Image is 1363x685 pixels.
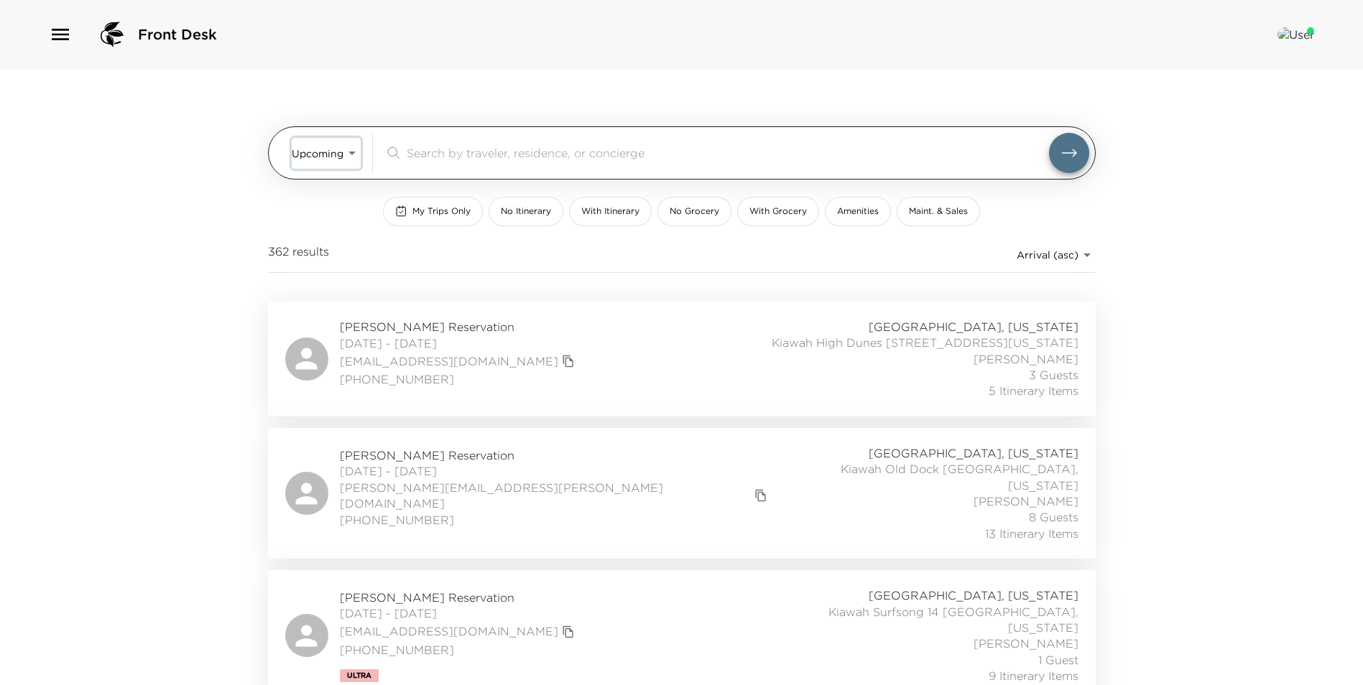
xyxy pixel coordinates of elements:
span: [DATE] - [DATE] [340,463,772,479]
button: copy primary member email [558,351,578,371]
input: Search by traveler, residence, or concierge [407,144,1049,161]
a: [EMAIL_ADDRESS][DOMAIN_NAME] [340,623,558,639]
button: No Itinerary [489,197,563,226]
a: [PERSON_NAME] Reservation[DATE] - [DATE][EMAIL_ADDRESS][DOMAIN_NAME]copy primary member email[PHO... [268,302,1096,416]
span: Kiawah Surfsong 14 [GEOGRAPHIC_DATA], [US_STATE] [761,604,1078,636]
span: Arrival (asc) [1017,248,1078,261]
img: User [1277,27,1314,42]
span: [PHONE_NUMBER] [340,512,772,528]
span: [PHONE_NUMBER] [340,642,578,658]
button: copy primary member email [558,622,578,642]
span: 3 Guests [1029,367,1078,383]
a: [PERSON_NAME] Reservation[DATE] - [DATE][PERSON_NAME][EMAIL_ADDRESS][PERSON_NAME][DOMAIN_NAME]cop... [268,428,1096,559]
button: My Trips Only [383,197,483,226]
span: No Itinerary [501,205,551,218]
button: Maint. & Sales [897,197,980,226]
span: Ultra [347,671,371,680]
span: My Trips Only [412,205,471,218]
span: [DATE] - [DATE] [340,335,578,351]
span: [GEOGRAPHIC_DATA], [US_STATE] [869,319,1078,335]
button: Amenities [825,197,891,226]
img: logo [95,17,129,52]
span: 9 Itinerary Items [989,668,1078,684]
span: 362 results [268,243,329,266]
span: [PERSON_NAME] [974,635,1078,651]
button: With Itinerary [569,197,652,226]
span: With Itinerary [581,205,639,218]
span: [PERSON_NAME] Reservation [340,447,772,463]
span: [GEOGRAPHIC_DATA], [US_STATE] [869,445,1078,461]
button: With Grocery [737,197,819,226]
span: 1 Guest [1038,652,1078,668]
span: Front Desk [138,24,217,45]
span: [DATE] - [DATE] [340,605,578,621]
span: Kiawah High Dunes [STREET_ADDRESS][US_STATE] [772,335,1078,350]
button: copy primary member email [751,485,771,505]
span: 8 Guests [1029,509,1078,525]
a: [EMAIL_ADDRESS][DOMAIN_NAME] [340,353,558,369]
a: [PERSON_NAME][EMAIL_ADDRESS][PERSON_NAME][DOMAIN_NAME] [340,480,752,512]
span: [PHONE_NUMBER] [340,371,578,387]
span: Kiawah Old Dock [GEOGRAPHIC_DATA], [US_STATE] [771,461,1078,493]
span: [PERSON_NAME] [974,351,1078,367]
span: Amenities [837,205,879,218]
span: With Grocery [749,205,807,218]
span: [PERSON_NAME] Reservation [340,590,578,605]
span: No Grocery [670,205,719,218]
span: [GEOGRAPHIC_DATA], [US_STATE] [869,587,1078,603]
span: [PERSON_NAME] [974,493,1078,509]
span: [PERSON_NAME] Reservation [340,319,578,335]
span: 13 Itinerary Items [985,526,1078,541]
span: 5 Itinerary Items [989,383,1078,399]
span: Maint. & Sales [909,205,968,218]
button: No Grocery [657,197,731,226]
span: Upcoming [292,147,343,160]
